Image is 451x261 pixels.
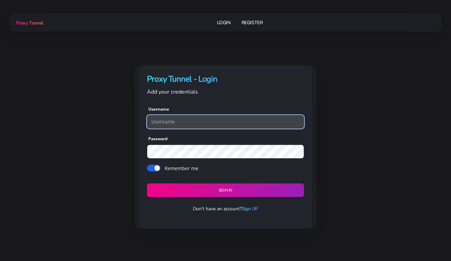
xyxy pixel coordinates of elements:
[147,87,304,96] p: Add your credentials
[147,183,304,197] button: Sign in
[147,115,304,129] input: Username
[418,228,442,252] iframe: Webchat Widget
[148,136,168,142] label: Password
[165,165,198,172] label: Remember me
[15,17,43,28] a: Proxy Tunnel
[141,205,310,212] p: Don't have an account?
[242,206,258,212] a: Sign UP
[147,74,304,85] h4: Proxy Tunnel - Login
[241,16,263,29] a: Register
[217,16,231,29] a: Login
[148,106,169,112] label: Username
[16,20,43,26] span: Proxy Tunnel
